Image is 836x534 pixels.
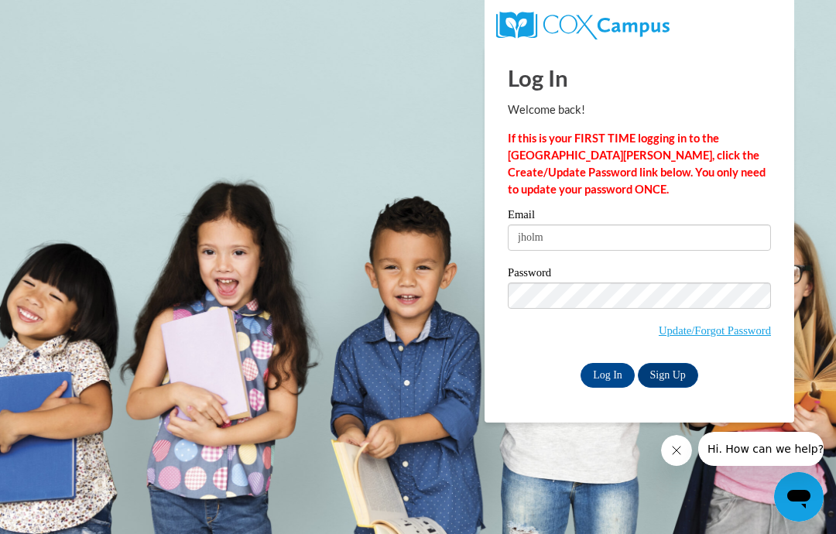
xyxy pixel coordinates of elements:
[638,363,698,388] a: Sign Up
[508,209,771,224] label: Email
[698,432,824,466] iframe: Message from company
[496,12,670,39] img: COX Campus
[508,62,771,94] h1: Log In
[508,132,766,196] strong: If this is your FIRST TIME logging in to the [GEOGRAPHIC_DATA][PERSON_NAME], click the Create/Upd...
[581,363,635,388] input: Log In
[508,267,771,282] label: Password
[774,472,824,522] iframe: Button to launch messaging window
[659,324,771,337] a: Update/Forgot Password
[661,435,692,466] iframe: Close message
[508,101,771,118] p: Welcome back!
